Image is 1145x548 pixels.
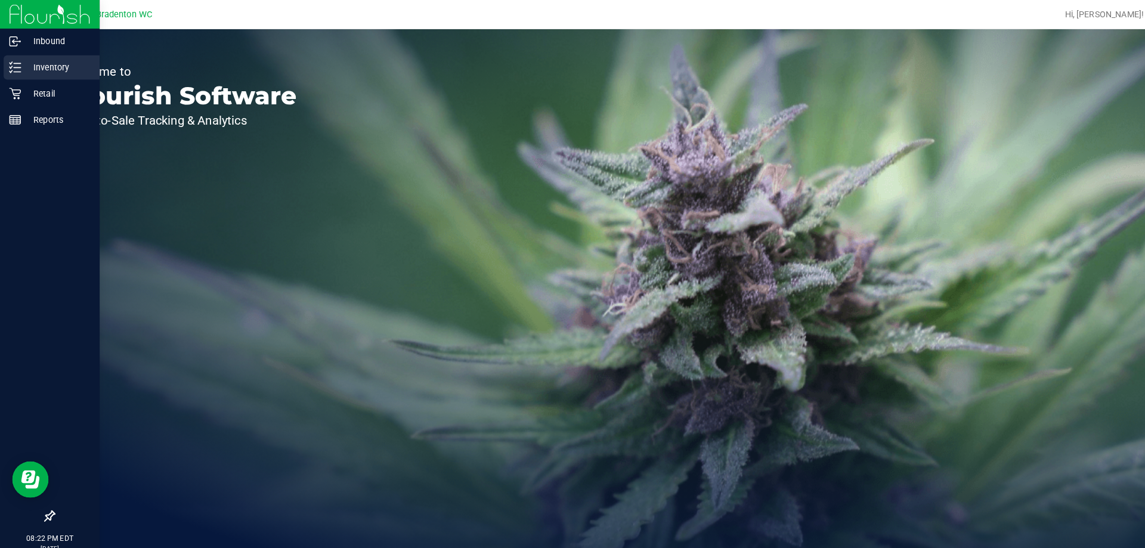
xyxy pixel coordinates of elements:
inline-svg: Inbound [9,35,21,47]
p: Inbound [21,33,92,48]
iframe: Resource center [12,453,48,488]
p: Retail [21,85,92,99]
inline-svg: Retail [9,86,21,98]
p: Seed-to-Sale Tracking & Analytics [64,112,291,124]
inline-svg: Inventory [9,60,21,72]
p: Welcome to [64,64,291,76]
p: [DATE] [5,534,92,543]
p: 08:22 PM EDT [5,523,92,534]
span: Bradenton WC [94,9,150,19]
p: Flourish Software [64,82,291,106]
p: Reports [21,110,92,125]
p: Inventory [21,59,92,73]
span: Hi, [PERSON_NAME]! [1045,9,1122,18]
inline-svg: Reports [9,112,21,123]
